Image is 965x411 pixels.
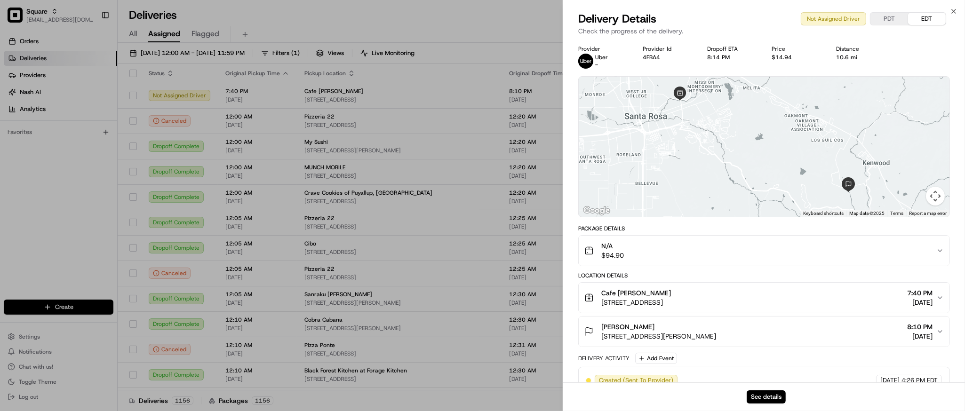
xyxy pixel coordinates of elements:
[579,236,949,266] button: N/A$94.90
[579,283,949,313] button: Cafe [PERSON_NAME][STREET_ADDRESS]7:40 PM[DATE]
[601,288,671,298] span: Cafe [PERSON_NAME]
[76,133,155,150] a: 💻API Documentation
[870,13,908,25] button: PDT
[907,332,933,341] span: [DATE]
[601,332,716,341] span: [STREET_ADDRESS][PERSON_NAME]
[578,11,656,26] span: Delivery Details
[599,376,673,385] span: Created (Sent To Provider)
[578,225,950,232] div: Package Details
[581,205,612,217] img: Google
[32,90,154,99] div: Start new chat
[595,61,598,69] span: -
[908,13,946,25] button: EDT
[890,211,903,216] a: Terms
[66,159,114,166] a: Powered byPylon
[849,211,885,216] span: Map data ©2025
[6,133,76,150] a: 📗Knowledge Base
[803,210,844,217] button: Keyboard shortcuts
[909,211,947,216] a: Report a map error
[772,45,821,53] div: Price
[907,298,933,307] span: [DATE]
[80,137,87,145] div: 💻
[94,159,114,166] span: Pylon
[601,251,624,260] span: $94.90
[707,54,757,61] div: 8:14 PM
[707,45,757,53] div: Dropoff ETA
[901,376,938,385] span: 4:26 PM EDT
[32,99,119,107] div: We're available if you need us!
[635,353,677,364] button: Add Event
[643,45,692,53] div: Provider Id
[595,54,608,61] span: Uber
[836,54,885,61] div: 10.6 mi
[747,390,786,403] button: See details
[581,205,612,217] a: Open this area in Google Maps (opens a new window)
[836,45,885,53] div: Distance
[578,272,950,279] div: Location Details
[9,9,28,28] img: Nash
[601,322,654,332] span: [PERSON_NAME]
[578,54,593,69] img: uber-new-logo.jpeg
[643,54,660,61] button: 4EBA4
[601,241,624,251] span: N/A
[24,61,155,71] input: Clear
[89,136,151,146] span: API Documentation
[579,316,949,347] button: [PERSON_NAME][STREET_ADDRESS][PERSON_NAME]8:10 PM[DATE]
[19,136,72,146] span: Knowledge Base
[578,45,628,53] div: Provider
[907,288,933,298] span: 7:40 PM
[578,26,950,36] p: Check the progress of the delivery.
[160,93,171,104] button: Start new chat
[578,355,630,362] div: Delivery Activity
[880,376,900,385] span: [DATE]
[772,54,821,61] div: $14.94
[907,322,933,332] span: 8:10 PM
[601,298,671,307] span: [STREET_ADDRESS]
[926,187,945,205] button: Map camera controls
[9,90,26,107] img: 1736555255976-a54dd68f-1ca7-489b-9aae-adbdc363a1c4
[9,38,171,53] p: Welcome 👋
[9,137,17,145] div: 📗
